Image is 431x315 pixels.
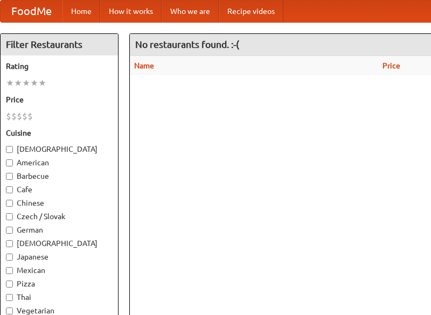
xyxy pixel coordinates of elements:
li: $ [11,110,17,122]
input: American [6,159,13,166]
input: Cafe [6,186,13,193]
li: ★ [22,77,30,89]
input: Barbecue [6,173,13,180]
li: $ [17,110,22,122]
input: Czech / Slovak [6,213,13,220]
input: Vegetarian [6,307,13,314]
label: Pizza [6,278,113,289]
li: $ [6,110,11,122]
li: ★ [38,77,46,89]
input: German [6,227,13,234]
label: Chinese [6,198,113,208]
label: [DEMOGRAPHIC_DATA] [6,144,113,155]
input: [DEMOGRAPHIC_DATA] [6,240,13,247]
input: Thai [6,294,13,301]
a: Name [134,61,154,70]
label: Thai [6,292,113,303]
a: How it works [100,1,162,22]
input: Pizza [6,281,13,288]
ng-pluralize: No restaurants found. :-( [135,39,239,50]
input: [DEMOGRAPHIC_DATA] [6,146,13,153]
h5: Cuisine [6,128,113,138]
label: German [6,225,113,235]
label: [DEMOGRAPHIC_DATA] [6,238,113,249]
input: Chinese [6,200,13,207]
a: Home [62,1,100,22]
label: Cafe [6,184,113,195]
label: Czech / Slovak [6,211,113,222]
label: Mexican [6,265,113,276]
li: $ [22,110,27,122]
a: Who we are [162,1,219,22]
label: American [6,157,113,168]
li: $ [27,110,33,122]
h4: Filter Restaurants [1,34,118,55]
input: Japanese [6,254,13,261]
h5: Rating [6,61,113,72]
label: Barbecue [6,171,113,181]
li: ★ [6,77,14,89]
label: Japanese [6,251,113,262]
h5: Price [6,94,113,105]
input: Mexican [6,267,13,274]
a: Price [383,61,400,70]
a: FoodMe [1,1,62,22]
li: ★ [14,77,22,89]
a: Recipe videos [219,1,283,22]
li: ★ [30,77,38,89]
